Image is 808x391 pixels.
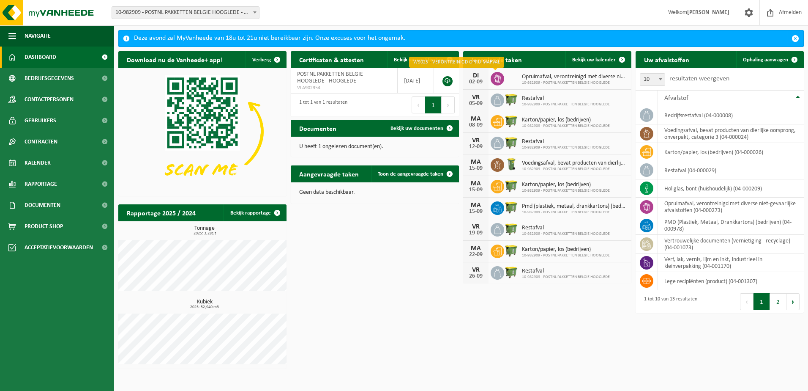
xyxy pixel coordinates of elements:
[467,72,484,79] div: DI
[297,85,391,91] span: VLA902354
[658,161,804,179] td: restafval (04-000029)
[467,230,484,236] div: 19-09
[134,30,787,47] div: Deze avond zal MyVanheede van 18u tot 21u niet bereikbaar zijn. Onze excuses voor het ongemak.
[384,120,458,137] a: Bekijk uw documenten
[467,252,484,258] div: 22-09
[398,68,434,94] td: [DATE]
[522,210,627,215] span: 10-982909 - POSTNL PAKKETTEN BELGIE HOOGLEDE
[522,117,610,124] span: Karton/papier, los (bedrijven)
[442,96,455,113] button: Next
[123,299,287,309] h3: Kubiek
[522,74,627,80] span: Opruimafval, verontreinigd met diverse niet-gevaarlijke afvalstoffen
[522,102,610,107] span: 10-982909 - POSTNL PAKKETTEN BELGIE HOOGLEDE
[118,204,204,221] h2: Rapportage 2025 / 2024
[371,165,458,182] a: Toon de aangevraagde taken
[412,96,425,113] button: Previous
[658,216,804,235] td: PMD (Plastiek, Metaal, Drankkartons) (bedrijven) (04-000978)
[522,275,610,280] span: 10-982909 - POSTNL PAKKETTEN BELGIE HOOGLEDE
[467,180,484,187] div: MA
[291,120,345,136] h2: Documenten
[467,273,484,279] div: 26-09
[297,71,363,84] span: POSTNL PAKKETTEN BELGIE HOOGLEDE - HOOGLEDE
[522,225,610,231] span: Restafval
[522,145,610,150] span: 10-982909 - POSTNL PAKKETTEN BELGIE HOOGLEDE
[522,268,610,275] span: Restafval
[522,182,610,188] span: Karton/papier, los (bedrijven)
[522,253,610,258] span: 10-982909 - POSTNL PAKKETTEN BELGIE HOOGLEDE
[658,272,804,290] td: lege recipiënten (product) (04-001307)
[504,265,519,279] img: WB-1100-HPE-GN-50
[770,293,786,310] button: 2
[522,231,610,237] span: 10-982909 - POSTNL PAKKETTEN BELGIE HOOGLEDE
[123,226,287,236] h3: Tonnage
[394,57,443,63] span: Bekijk uw certificaten
[463,51,530,68] h2: Ingeplande taken
[224,204,286,221] a: Bekijk rapportage
[25,237,93,258] span: Acceptatievoorwaarden
[640,73,665,86] span: 10
[467,122,484,128] div: 08-09
[658,179,804,198] td: hol glas, bont (huishoudelijk) (04-000209)
[295,96,347,114] div: 1 tot 1 van 1 resultaten
[467,116,484,122] div: MA
[504,222,519,236] img: WB-1100-HPE-GN-50
[291,165,367,182] h2: Aangevraagde taken
[467,202,484,209] div: MA
[522,167,627,172] span: 10-982909 - POSTNL PAKKETTEN BELGIE HOOGLEDE
[504,157,519,171] img: WB-0140-HPE-GN-50
[467,101,484,107] div: 05-09
[669,75,729,82] label: resultaten weergeven
[25,216,63,237] span: Product Shop
[504,243,519,258] img: WB-1100-HPE-GN-50
[522,124,610,129] span: 10-982909 - POSTNL PAKKETTEN BELGIE HOOGLEDE
[25,195,60,216] span: Documenten
[467,187,484,193] div: 15-09
[522,80,627,85] span: 10-982909 - POSTNL PAKKETTEN BELGIE HOOGLEDE
[291,51,372,68] h2: Certificaten & attesten
[25,110,56,131] span: Gebruikers
[504,179,519,193] img: WB-1100-HPE-GN-50
[786,293,800,310] button: Next
[572,57,616,63] span: Bekijk uw kalender
[112,7,259,19] span: 10-982909 - POSTNL PAKKETTEN BELGIE HOOGLEDE - HOOGLEDE
[467,267,484,273] div: VR
[658,143,804,161] td: karton/papier, los (bedrijven) (04-000026)
[299,190,450,195] p: Geen data beschikbaar.
[664,95,688,102] span: Afvalstof
[112,6,259,19] span: 10-982909 - POSTNL PAKKETTEN BELGIE HOOGLEDE - HOOGLEDE
[467,165,484,171] div: 15-09
[522,95,610,102] span: Restafval
[25,89,74,110] span: Contactpersonen
[467,137,484,144] div: VR
[504,135,519,150] img: WB-1100-HPE-GN-50
[658,253,804,272] td: verf, lak, vernis, lijm en inkt, industrieel in kleinverpakking (04-001170)
[522,203,627,210] span: Pmd (plastiek, metaal, drankkartons) (bedrijven)
[25,131,57,152] span: Contracten
[658,106,804,124] td: bedrijfsrestafval (04-000008)
[658,198,804,216] td: opruimafval, verontreinigd met diverse niet-gevaarlijke afvalstoffen (04-000273)
[504,200,519,215] img: WB-1100-HPE-GN-50
[522,188,610,193] span: 10-982909 - POSTNL PAKKETTEN BELGIE HOOGLEDE
[467,79,484,85] div: 02-09
[246,51,286,68] button: Verberg
[522,138,610,145] span: Restafval
[640,74,665,85] span: 10
[123,231,287,236] span: 2025: 3,281 t
[390,126,443,131] span: Bekijk uw documenten
[378,171,443,177] span: Toon de aangevraagde taken
[467,144,484,150] div: 12-09
[467,94,484,101] div: VR
[467,159,484,165] div: MA
[467,223,484,230] div: VR
[687,9,729,16] strong: [PERSON_NAME]
[118,51,231,68] h2: Download nu de Vanheede+ app!
[25,47,56,68] span: Dashboard
[299,144,450,150] p: U heeft 1 ongelezen document(en).
[25,152,51,173] span: Kalender
[387,51,458,68] a: Bekijk uw certificaten
[467,245,484,252] div: MA
[753,293,770,310] button: 1
[252,57,271,63] span: Verberg
[25,173,57,195] span: Rapportage
[25,25,51,47] span: Navigatie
